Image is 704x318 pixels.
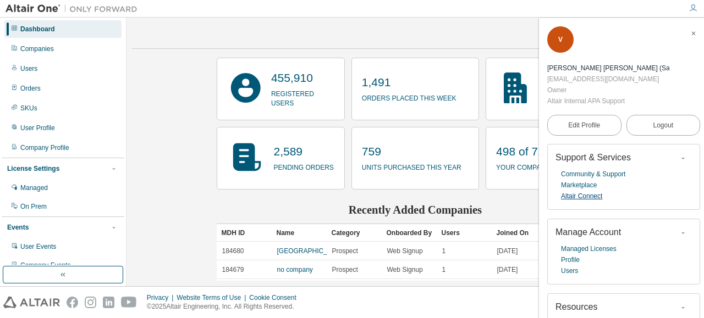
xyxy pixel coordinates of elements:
[362,91,457,103] p: orders placed this week
[653,120,673,131] span: Logout
[387,247,422,255] span: Web Signup
[277,247,345,255] a: [GEOGRAPHIC_DATA]
[147,302,303,311] p: © 2025 Altair Engineering, Inc. All Rights Reserved.
[271,86,334,108] p: registered users
[249,293,302,302] div: Cookie Consent
[561,254,580,265] a: Profile
[442,265,446,274] span: 1
[626,115,701,136] button: Logout
[177,293,249,302] div: Website Terms of Use
[497,247,518,255] span: [DATE]
[496,224,542,242] div: Joined On
[3,297,60,308] img: altair_logo.svg
[332,247,358,255] span: Prospect
[277,266,312,274] a: no company
[547,96,669,107] div: Altair Internal APA Support
[441,224,487,242] div: Users
[222,247,244,255] span: 184680
[103,297,114,308] img: linkedin.svg
[20,25,55,34] div: Dashboard
[222,265,244,274] span: 184679
[20,261,70,270] div: Company Events
[121,297,137,308] img: youtube.svg
[5,3,143,14] img: Altair One
[20,242,56,251] div: User Events
[20,104,37,113] div: SKUs
[271,70,334,86] p: 455,910
[568,121,600,130] span: Edit Profile
[331,224,377,242] div: Category
[555,153,631,162] span: Support & Services
[561,265,578,276] a: Users
[497,265,518,274] span: [DATE]
[547,63,669,74] div: Vrinda Puneesh (Sales admin)
[362,143,461,160] p: 759
[547,85,669,96] div: Owner
[332,265,358,274] span: Prospect
[558,36,563,43] span: V
[387,265,422,274] span: Web Signup
[20,143,69,152] div: Company Profile
[555,227,621,237] span: Manage Account
[273,160,333,172] p: pending orders
[20,84,41,93] div: Orders
[276,224,322,242] div: Name
[561,180,597,191] a: Marketplace
[561,191,602,202] a: Altair Connect
[20,44,54,53] div: Companies
[20,183,48,192] div: Managed
[547,115,621,136] a: Edit Profile
[20,124,55,132] div: User Profile
[555,302,597,311] span: Resources
[442,247,446,255] span: 1
[217,203,613,217] h2: Recently Added Companies
[561,169,625,180] a: Community & Support
[496,143,575,160] p: 498 of 7120
[20,202,47,211] div: On Prem
[67,297,78,308] img: facebook.svg
[561,243,617,254] a: Managed Licenses
[7,164,59,173] div: License Settings
[362,74,457,91] p: 1,491
[147,293,177,302] div: Privacy
[20,64,37,73] div: Users
[547,74,669,85] div: [EMAIL_ADDRESS][DOMAIN_NAME]
[362,160,461,172] p: units purchased this year
[85,297,96,308] img: instagram.svg
[273,143,333,160] p: 2,589
[7,223,29,232] div: Events
[386,224,432,242] div: Onboarded By
[496,160,575,172] p: your company usage
[221,224,267,242] div: MDH ID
